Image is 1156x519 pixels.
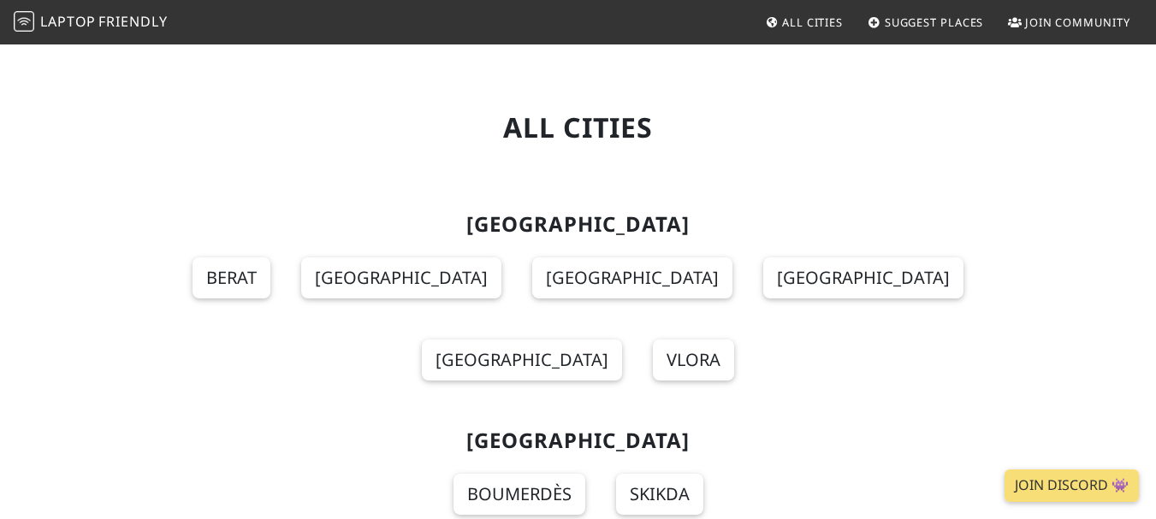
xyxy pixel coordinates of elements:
span: Laptop [40,12,96,31]
h1: All Cities [101,111,1056,144]
a: [GEOGRAPHIC_DATA] [422,339,622,380]
img: LaptopFriendly [14,11,34,32]
a: Suggest Places [861,7,991,38]
a: Join Community [1001,7,1137,38]
h2: [GEOGRAPHIC_DATA] [101,212,1056,237]
a: Boumerdès [454,474,585,515]
span: Suggest Places [885,15,984,30]
a: All Cities [758,7,850,38]
span: All Cities [782,15,843,30]
a: Join Discord 👾 [1005,469,1139,502]
span: Join Community [1025,15,1130,30]
a: [GEOGRAPHIC_DATA] [301,257,501,298]
h2: [GEOGRAPHIC_DATA] [101,428,1056,453]
a: LaptopFriendly LaptopFriendly [14,8,168,38]
span: Friendly [98,12,167,31]
a: Skikda [616,474,703,515]
a: [GEOGRAPHIC_DATA] [532,257,732,298]
a: Vlora [653,339,734,380]
a: Berat [193,257,270,298]
a: [GEOGRAPHIC_DATA] [763,257,963,298]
